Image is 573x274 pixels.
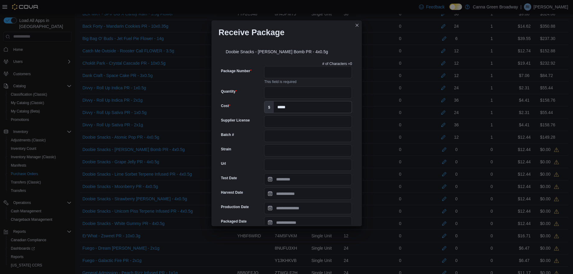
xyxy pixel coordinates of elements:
[264,188,352,200] input: Press the down key to open a popover containing a calendar.
[221,118,250,123] label: Supplier License
[219,28,285,37] h1: Receive Package
[353,22,361,29] button: Closes this modal window
[221,205,249,209] label: Production Date
[221,69,252,73] label: Package Number
[219,42,355,59] div: Doobie Snacks - [PERSON_NAME] Bomb PR - 4x0.5g
[322,61,352,66] p: # of Characters = 0
[221,103,230,108] label: Cost
[221,190,243,195] label: Harvest Date
[264,173,352,185] input: Press the down key to open a popover containing a calendar.
[221,89,237,94] label: Quantity
[264,217,352,229] input: Press the down key to open a popover containing a calendar.
[264,202,352,214] input: Press the down key to open a popover containing a calendar.
[264,78,352,84] div: This field is required
[264,101,274,113] label: $
[221,219,247,224] label: Packaged Date
[221,176,237,180] label: Test Date
[221,161,226,166] label: Url
[221,147,231,152] label: Strain
[221,132,234,137] label: Batch #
